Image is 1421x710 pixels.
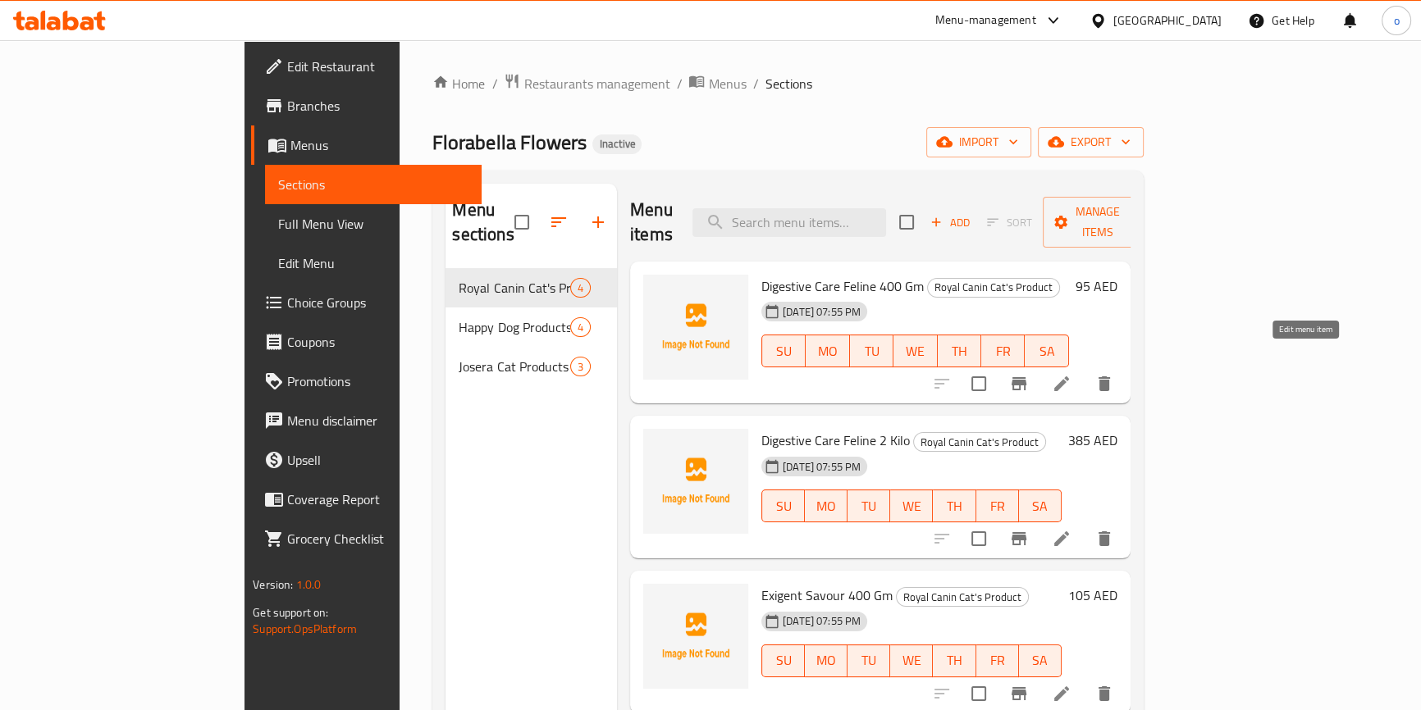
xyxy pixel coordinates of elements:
span: TH [944,339,975,363]
button: TU [848,489,890,522]
span: import [939,132,1018,152]
span: SU [769,649,798,672]
h2: Menu sections [452,198,514,247]
a: Promotions [251,362,482,401]
button: delete [1085,364,1124,403]
div: Josera Cat Products3 [445,347,617,386]
span: Get support on: [253,602,328,623]
div: Happy Dog Products [459,317,569,337]
button: SA [1019,489,1062,522]
button: Manage items [1043,197,1153,248]
button: WE [890,489,933,522]
span: 4 [571,280,590,296]
a: Full Menu View [265,204,482,243]
span: Edit Restaurant [287,57,468,76]
span: Add [928,213,972,232]
button: MO [805,489,848,522]
span: Full Menu View [278,214,468,234]
div: Menu-management [935,11,1036,30]
span: [DATE] 07:55 PM [776,613,867,629]
span: Coupons [287,332,468,352]
span: 4 [571,320,590,335]
span: TU [857,339,887,363]
span: Royal Canin Cat's Product [897,588,1028,607]
div: Royal Canin Cat's Product [927,278,1060,298]
button: Add [924,210,976,235]
nav: Menu sections [445,262,617,393]
button: Branch-specific-item [999,519,1039,558]
span: Sort sections [539,203,578,242]
span: Sections [278,175,468,194]
span: [DATE] 07:55 PM [776,304,867,320]
span: Select section first [976,210,1043,235]
div: Happy Dog Products4 [445,307,617,347]
span: Upsell [287,450,468,470]
span: Inactive [592,137,642,151]
span: Grocery Checklist [287,529,468,548]
span: [DATE] 07:55 PM [776,459,867,475]
div: Royal Canin Cat's Product [913,432,1046,452]
li: / [752,74,758,93]
span: Select all sections [505,205,539,239]
span: Select to update [962,521,996,556]
span: Menus [290,135,468,155]
span: WE [897,494,926,518]
span: Branches [287,96,468,116]
span: SU [769,494,798,518]
button: MO [805,644,848,677]
a: Menu disclaimer [251,401,482,440]
span: WE [900,339,930,363]
h2: Menu items [630,198,673,247]
button: SA [1019,644,1062,677]
div: items [570,278,591,298]
input: search [692,208,886,237]
button: SA [1025,335,1068,367]
button: TU [850,335,893,367]
span: TH [939,649,969,672]
a: Edit Restaurant [251,47,482,86]
button: TH [938,335,981,367]
button: FR [981,335,1025,367]
span: MO [811,494,841,518]
span: MO [811,649,841,672]
span: FR [988,339,1018,363]
span: SU [769,339,799,363]
button: WE [893,335,937,367]
span: export [1051,132,1131,152]
span: TU [854,649,884,672]
span: o [1393,11,1399,30]
div: items [570,317,591,337]
button: MO [806,335,849,367]
div: Josera Cat Products [459,357,569,376]
span: FR [983,649,1012,672]
a: Coupons [251,322,482,362]
img: Exigent Savour 400 Gm [643,584,748,689]
span: Royal Canin Cat's Product [914,433,1045,452]
button: TH [933,644,976,677]
button: SU [761,335,806,367]
span: Royal Canin Cat's Product [459,278,569,298]
a: Restaurants management [504,73,669,94]
span: Choice Groups [287,293,468,312]
a: Menus [688,73,746,94]
span: Restaurants management [523,74,669,93]
div: Inactive [592,134,642,154]
span: Digestive Care Feline 400 Gm [761,274,924,298]
button: SU [761,644,805,677]
span: Exigent Savour 400 Gm [761,583,893,608]
span: Add item [924,210,976,235]
button: FR [976,644,1019,677]
span: Digestive Care Feline 2 Kilo [761,428,910,453]
span: 3 [571,359,590,375]
a: Menus [251,125,482,165]
button: SU [761,489,805,522]
a: Edit menu item [1052,529,1071,548]
div: items [570,357,591,376]
button: import [926,127,1031,157]
nav: breadcrumb [432,73,1143,94]
span: SA [1026,494,1055,518]
span: TH [939,494,969,518]
button: Branch-specific-item [999,364,1039,403]
span: Edit Menu [278,253,468,273]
